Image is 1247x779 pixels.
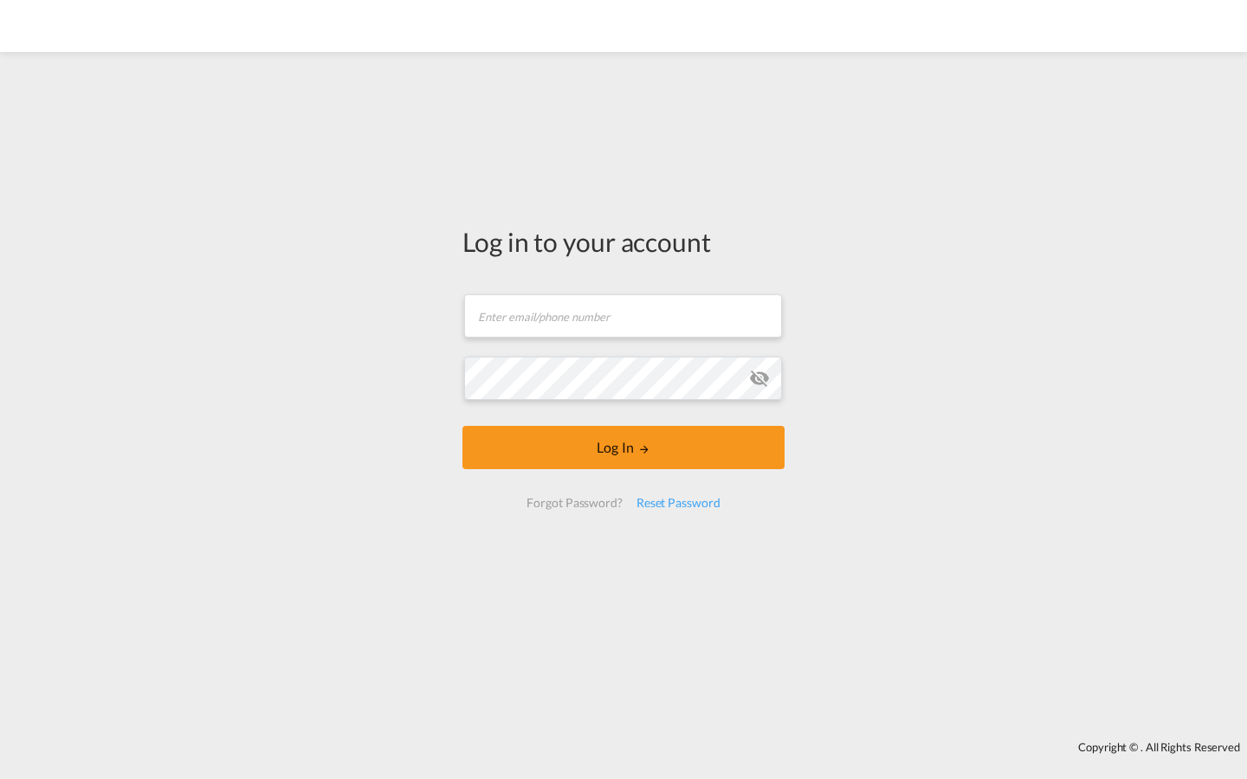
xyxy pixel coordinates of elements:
[462,426,785,469] button: LOGIN
[464,294,782,338] input: Enter email/phone number
[630,487,727,518] div: Reset Password
[462,223,785,260] div: Log in to your account
[749,368,770,389] md-icon: icon-eye-off
[520,487,629,518] div: Forgot Password?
